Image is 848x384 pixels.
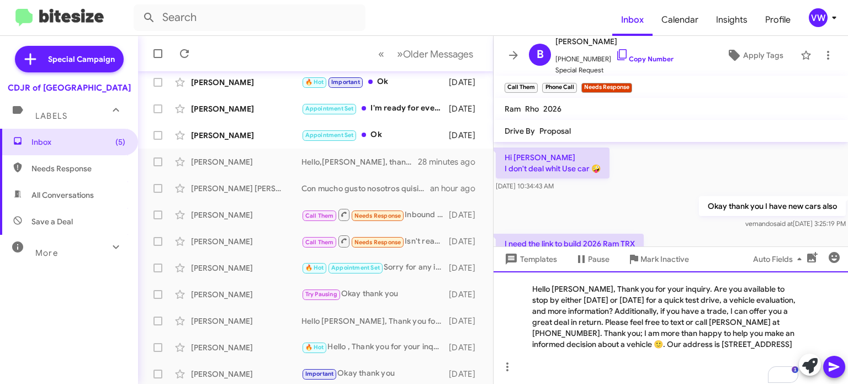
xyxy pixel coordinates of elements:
div: Okay thank you [301,288,449,301]
div: CDJR of [GEOGRAPHIC_DATA] [8,82,131,93]
div: [DATE] [449,236,484,247]
nav: Page navigation example [372,43,480,65]
div: [DATE] [449,77,484,88]
span: Auto Fields [753,249,806,269]
div: To enrich screen reader interactions, please activate Accessibility in Grammarly extension settings [494,271,848,384]
span: Needs Response [31,163,125,174]
button: Apply Tags [714,45,795,65]
span: Appointment Set [305,105,354,112]
small: Needs Response [581,83,632,93]
span: Ram [505,104,521,114]
div: Hello [PERSON_NAME], Thank you for your inquiry. Are you available to stop by either [DATE] or [D... [301,315,449,327]
p: Hi [PERSON_NAME] I don't deal whit Use car 🤪 [496,148,609,178]
a: Inbox [612,4,653,36]
span: Important [305,370,334,377]
div: 28 minutes ago [418,156,484,167]
small: Phone Call [542,83,576,93]
div: [DATE] [449,315,484,327]
button: Pause [566,249,618,269]
p: Okay thank you I have new cars also [699,196,846,216]
span: Drive By [505,126,535,136]
div: an hour ago [430,183,484,194]
button: Mark Inactive [618,249,698,269]
div: [DATE] [449,369,484,380]
span: 🔥 Hot [305,78,324,86]
button: Templates [494,249,566,269]
span: [PERSON_NAME] [555,35,674,48]
span: Templates [502,249,557,269]
span: » [397,47,403,61]
p: I need the link to build 2026 Ram TRX [496,234,644,254]
span: All Conversations [31,190,94,201]
div: I'm ready for everything so what do I have to do the next step? [301,102,449,115]
div: [PERSON_NAME] [191,236,301,247]
span: Appointment Set [331,264,380,271]
span: Important [331,78,360,86]
div: [PERSON_NAME] [191,103,301,114]
div: Inbound Call [301,208,449,222]
a: Calendar [653,4,707,36]
span: Inbox [31,136,125,148]
div: Sorry for any inconvenience [301,261,449,274]
div: [PERSON_NAME] [191,77,301,88]
div: [DATE] [449,342,484,353]
span: [PHONE_NUMBER] [555,48,674,65]
span: B [537,46,544,64]
span: 🔥 Hot [305,264,324,271]
span: 🔥 Hot [305,344,324,351]
span: Apply Tags [743,45,783,65]
div: Ok [301,76,449,88]
span: said at [773,219,793,228]
input: Search [134,4,365,31]
span: (5) [115,136,125,148]
button: vw [799,8,836,27]
span: « [378,47,384,61]
div: [DATE] [449,262,484,273]
div: Hello , Thank you for your inquiry. Are you available to stop by either [DATE] or [DATE] for a qu... [301,341,449,354]
div: Isn't ready to build??? [301,234,449,248]
small: Call Them [505,83,538,93]
a: Copy Number [616,55,674,63]
div: Con mucho gusto nosotros quisieramos darle una oferta por su auto, usted cree que puede venir hoy... [301,183,430,194]
div: [PERSON_NAME] [191,289,301,300]
span: Special Request [555,65,674,76]
span: [DATE] 10:34:43 AM [496,182,554,190]
span: Proposal [539,126,571,136]
span: Older Messages [403,48,473,60]
span: Pause [588,249,609,269]
a: Insights [707,4,756,36]
div: Ok [301,129,449,141]
button: Next [390,43,480,65]
div: [PERSON_NAME] [191,262,301,273]
span: 2026 [543,104,561,114]
div: [PERSON_NAME] [191,156,301,167]
div: [DATE] [449,103,484,114]
span: Call Them [305,212,334,219]
span: Labels [35,111,67,121]
a: Profile [756,4,799,36]
div: [PERSON_NAME] [191,130,301,141]
a: Special Campaign [15,46,124,72]
div: [PERSON_NAME] [191,369,301,380]
div: Hello,[PERSON_NAME], thank you for your inquiry. Are you available to stop by either [DATE] or [D... [301,156,418,167]
span: Try Pausing [305,291,337,298]
span: Appointment Set [305,131,354,139]
div: [PERSON_NAME] [PERSON_NAME] [191,183,301,194]
div: [PERSON_NAME] [191,209,301,220]
span: vernando [DATE] 3:25:19 PM [745,219,846,228]
div: [DATE] [449,289,484,300]
span: Save a Deal [31,216,73,227]
span: Call Them [305,239,334,246]
div: [DATE] [449,209,484,220]
div: [PERSON_NAME] [191,315,301,327]
div: Okay thank you [301,367,449,380]
span: Needs Response [354,212,401,219]
div: [DATE] [449,130,484,141]
span: Mark Inactive [640,249,689,269]
div: vw [809,8,828,27]
span: Rho [525,104,539,114]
